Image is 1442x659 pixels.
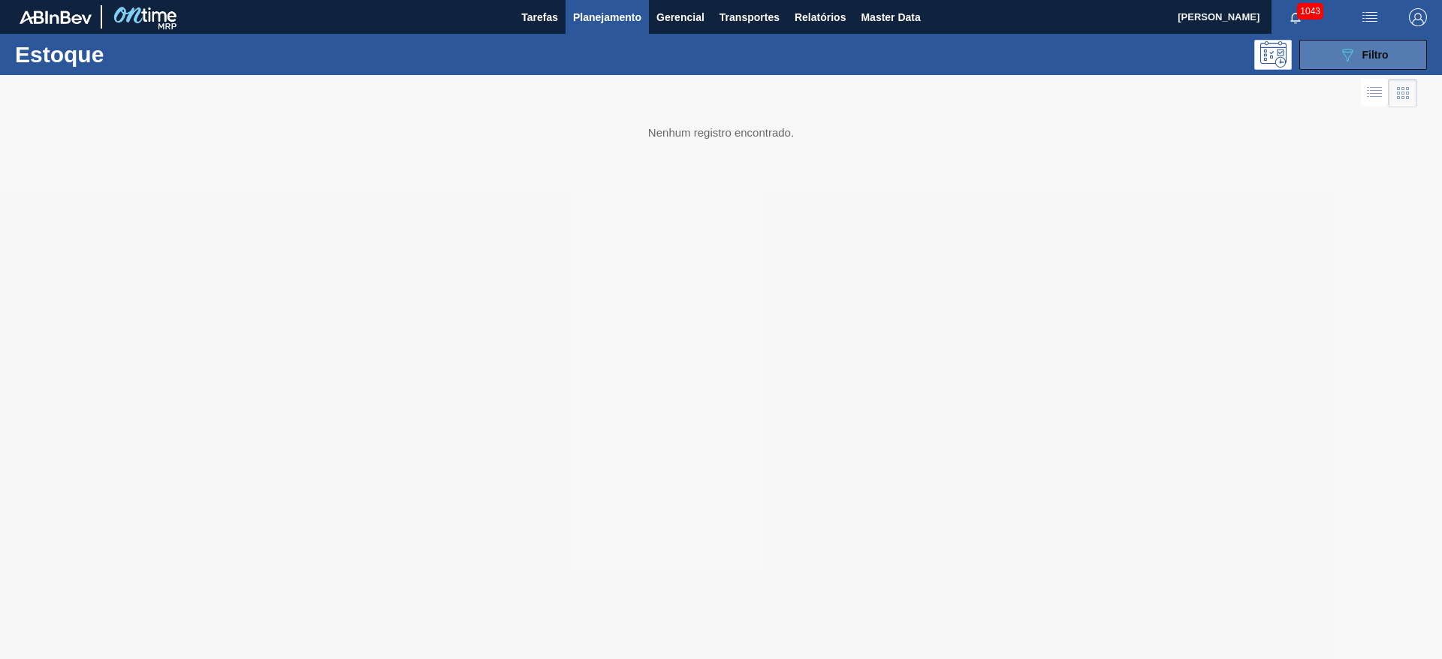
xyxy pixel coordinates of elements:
span: Relatórios [795,8,846,26]
img: userActions [1361,8,1379,26]
h1: Estoque [15,46,240,63]
span: Tarefas [521,8,558,26]
span: Planejamento [573,8,641,26]
img: Logout [1409,8,1427,26]
span: Gerencial [656,8,704,26]
button: Filtro [1299,40,1427,70]
button: Notificações [1272,7,1320,28]
span: Master Data [861,8,920,26]
img: TNhmsLtSVTkK8tSr43FrP2fwEKptu5GPRR3wAAAABJRU5ErkJggg== [20,11,92,24]
div: Pogramando: nenhum usuário selecionado [1254,40,1292,70]
span: 1043 [1297,3,1323,20]
span: Transportes [719,8,780,26]
span: Filtro [1362,49,1389,61]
